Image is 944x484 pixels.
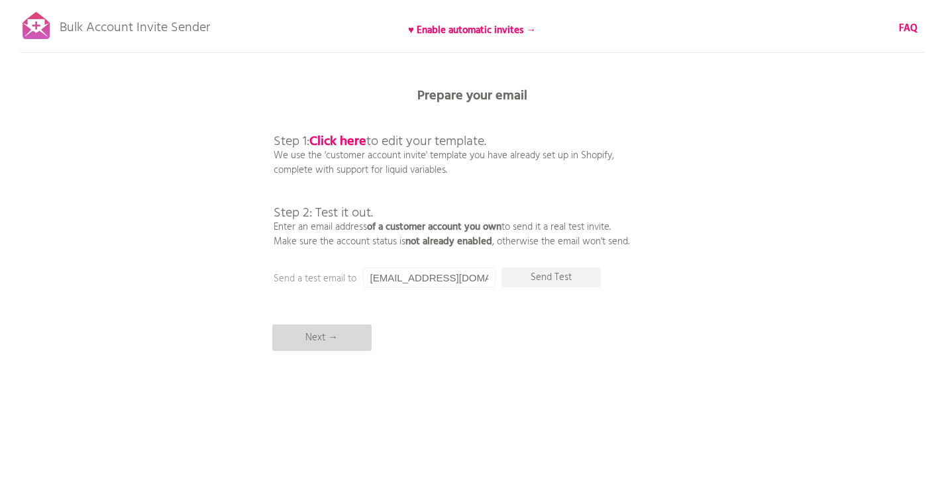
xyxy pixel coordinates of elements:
[60,8,210,41] p: Bulk Account Invite Sender
[417,85,527,107] b: Prepare your email
[274,271,539,286] p: Send a test email to
[274,106,629,249] p: We use the 'customer account invite' template you have already set up in Shopify, complete with s...
[272,324,372,351] p: Next →
[274,131,486,152] span: Step 1: to edit your template.
[501,267,601,287] p: Send Test
[367,219,501,235] b: of a customer account you own
[274,203,373,224] span: Step 2: Test it out.
[405,234,492,250] b: not already enabled
[899,21,918,36] a: FAQ
[408,23,536,38] b: ♥ Enable automatic invites →
[309,131,366,152] a: Click here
